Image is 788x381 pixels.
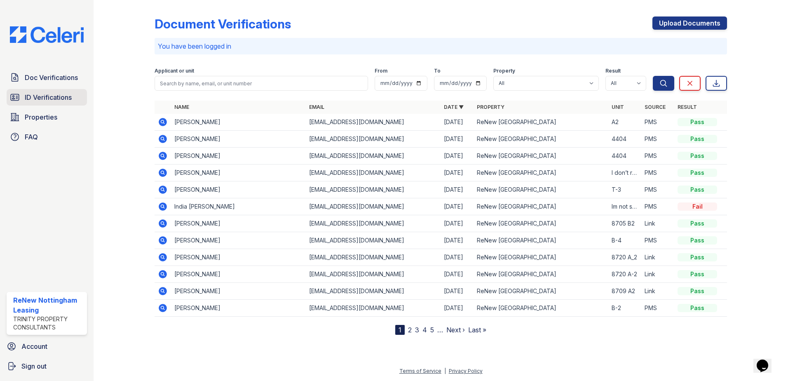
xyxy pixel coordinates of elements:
[678,186,717,194] div: Pass
[306,232,441,249] td: [EMAIL_ADDRESS][DOMAIN_NAME]
[441,165,474,181] td: [DATE]
[441,131,474,148] td: [DATE]
[306,114,441,131] td: [EMAIL_ADDRESS][DOMAIN_NAME]
[306,198,441,215] td: [EMAIL_ADDRESS][DOMAIN_NAME]
[171,165,306,181] td: [PERSON_NAME]
[306,266,441,283] td: [EMAIL_ADDRESS][DOMAIN_NAME]
[641,148,674,165] td: PMS
[678,287,717,295] div: Pass
[422,326,427,334] a: 4
[155,16,291,31] div: Document Verifications
[477,104,504,110] a: Property
[641,165,674,181] td: PMS
[449,368,483,374] a: Privacy Policy
[174,104,189,110] a: Name
[444,368,446,374] div: |
[474,249,608,266] td: ReNew [GEOGRAPHIC_DATA]
[171,198,306,215] td: India [PERSON_NAME]
[474,283,608,300] td: ReNew [GEOGRAPHIC_DATA]
[446,326,465,334] a: Next ›
[608,114,641,131] td: A2
[306,283,441,300] td: [EMAIL_ADDRESS][DOMAIN_NAME]
[641,283,674,300] td: Link
[608,283,641,300] td: 8709 A2
[3,338,90,355] a: Account
[608,266,641,283] td: 8720 A-2
[437,325,443,335] span: …
[641,131,674,148] td: PMS
[7,109,87,125] a: Properties
[25,73,78,82] span: Doc Verifications
[608,300,641,317] td: B-2
[25,132,38,142] span: FAQ
[171,148,306,165] td: [PERSON_NAME]
[474,148,608,165] td: ReNew [GEOGRAPHIC_DATA]
[678,304,717,312] div: Pass
[474,300,608,317] td: ReNew [GEOGRAPHIC_DATA]
[171,283,306,300] td: [PERSON_NAME]
[7,89,87,106] a: ID Verifications
[21,341,47,351] span: Account
[158,41,724,51] p: You have been logged in
[155,68,194,74] label: Applicant or unit
[641,215,674,232] td: Link
[641,198,674,215] td: PMS
[441,232,474,249] td: [DATE]
[474,266,608,283] td: ReNew [GEOGRAPHIC_DATA]
[408,326,412,334] a: 2
[395,325,405,335] div: 1
[441,215,474,232] td: [DATE]
[444,104,464,110] a: Date ▼
[641,266,674,283] td: Link
[608,148,641,165] td: 4404
[678,270,717,278] div: Pass
[441,266,474,283] td: [DATE]
[25,112,57,122] span: Properties
[678,219,717,228] div: Pass
[441,283,474,300] td: [DATE]
[399,368,441,374] a: Terms of Service
[608,249,641,266] td: 8720 A_2
[375,68,387,74] label: From
[441,300,474,317] td: [DATE]
[171,249,306,266] td: [PERSON_NAME]
[608,131,641,148] td: 4404
[21,361,47,371] span: Sign out
[608,232,641,249] td: B-4
[678,202,717,211] div: Fail
[641,249,674,266] td: Link
[3,26,90,43] img: CE_Logo_Blue-a8612792a0a2168367f1c8372b55b34899dd931a85d93a1a3d3e32e68fde9ad4.png
[13,315,84,332] div: Trinity Property Consultants
[441,148,474,165] td: [DATE]
[306,131,441,148] td: [EMAIL_ADDRESS][DOMAIN_NAME]
[3,358,90,374] a: Sign out
[434,68,441,74] label: To
[474,215,608,232] td: ReNew [GEOGRAPHIC_DATA]
[678,236,717,245] div: Pass
[753,348,780,373] iframe: chat widget
[306,300,441,317] td: [EMAIL_ADDRESS][DOMAIN_NAME]
[171,181,306,198] td: [PERSON_NAME]
[474,131,608,148] td: ReNew [GEOGRAPHIC_DATA]
[415,326,419,334] a: 3
[641,114,674,131] td: PMS
[306,249,441,266] td: [EMAIL_ADDRESS][DOMAIN_NAME]
[13,295,84,315] div: ReNew Nottingham Leasing
[171,266,306,283] td: [PERSON_NAME]
[25,92,72,102] span: ID Verifications
[678,135,717,143] div: Pass
[474,114,608,131] td: ReNew [GEOGRAPHIC_DATA]
[678,152,717,160] div: Pass
[441,198,474,215] td: [DATE]
[468,326,486,334] a: Last »
[171,114,306,131] td: [PERSON_NAME]
[306,181,441,198] td: [EMAIL_ADDRESS][DOMAIN_NAME]
[678,253,717,261] div: Pass
[652,16,727,30] a: Upload Documents
[641,232,674,249] td: PMS
[474,198,608,215] td: ReNew [GEOGRAPHIC_DATA]
[678,169,717,177] div: Pass
[441,249,474,266] td: [DATE]
[306,148,441,165] td: [EMAIL_ADDRESS][DOMAIN_NAME]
